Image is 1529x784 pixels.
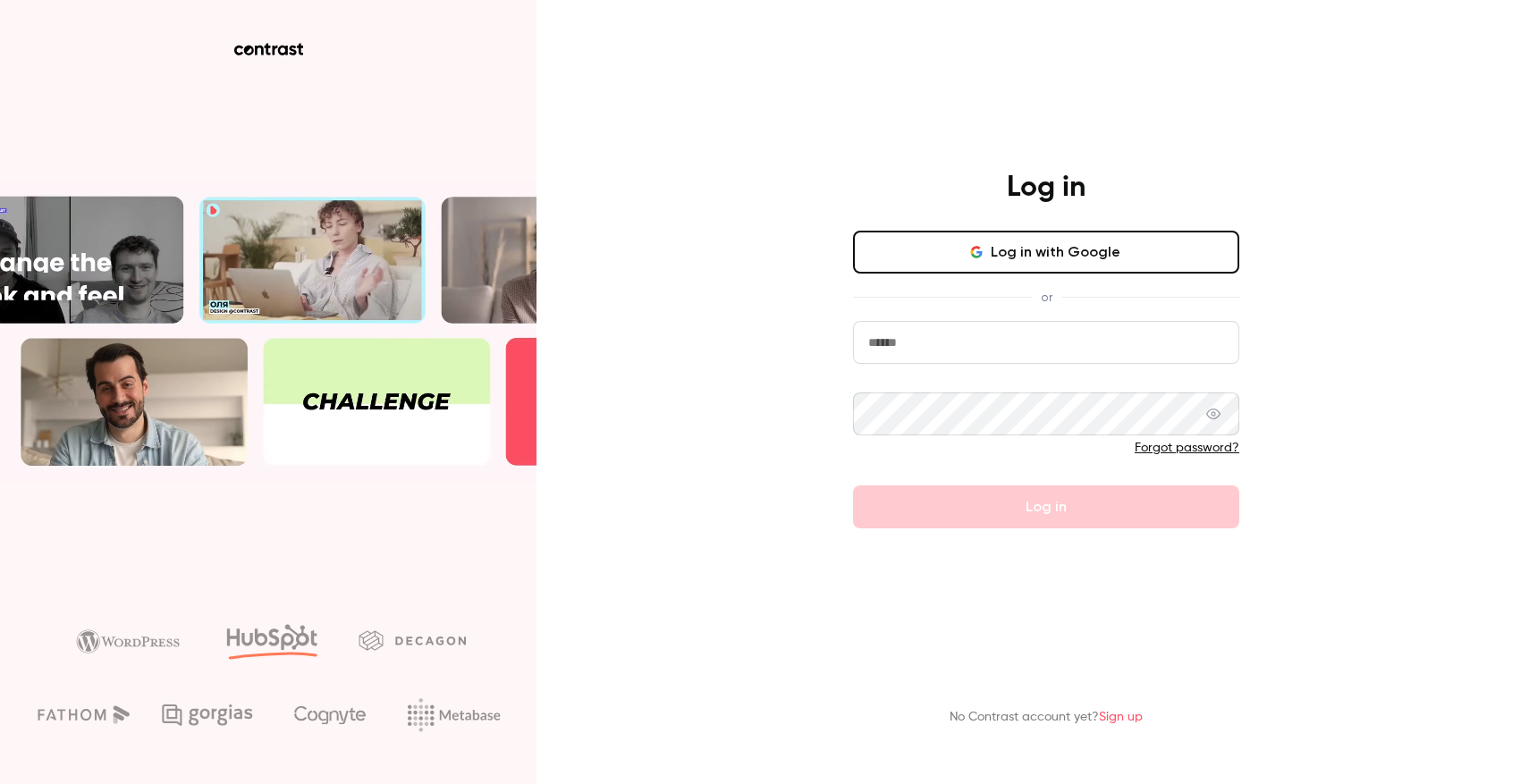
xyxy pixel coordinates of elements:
[1007,170,1086,206] h4: Log in
[1135,442,1239,454] a: Forgot password?
[359,630,466,650] img: decagon
[950,708,1143,727] p: No Contrast account yet?
[1099,711,1143,723] a: Sign up
[853,231,1239,274] button: Log in with Google
[1032,288,1061,307] span: or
